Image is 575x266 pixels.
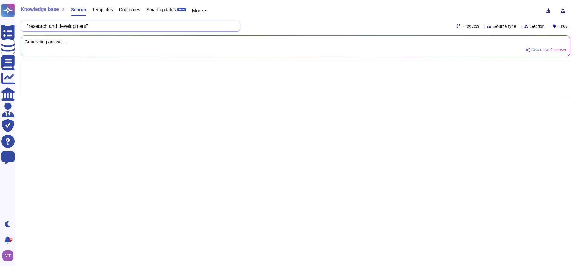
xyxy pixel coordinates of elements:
[119,7,140,12] span: Duplicates
[92,7,113,12] span: Templates
[192,8,203,13] span: More
[25,39,566,44] span: Generating answer...
[21,7,59,12] span: Knowledge base
[177,8,186,11] div: BETA
[463,24,479,28] span: Products
[530,24,545,28] span: Section
[24,21,234,31] input: Search a question or template...
[71,7,86,12] span: Search
[192,7,207,15] button: More
[146,7,176,12] span: Smart updates
[493,24,516,28] span: Source type
[9,238,12,241] div: 9+
[559,24,568,28] span: Tags
[2,250,13,261] img: user
[531,48,566,52] span: Generative AI answer
[1,249,18,262] button: user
